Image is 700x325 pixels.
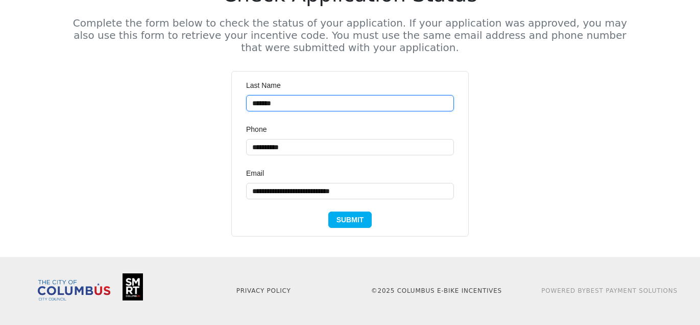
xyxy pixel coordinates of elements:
label: Email [246,168,271,179]
h5: Complete the form below to check the status of your application. If your application was approved... [71,17,629,54]
img: Columbus City Council [38,280,110,300]
input: Email [246,183,454,199]
button: Submit [328,212,372,228]
input: Last Name [246,95,454,111]
label: Last Name [246,80,288,91]
label: Phone [246,124,274,135]
p: © 2025 Columbus E-Bike Incentives [356,286,517,295]
a: Powered ByBest Payment Solutions [541,287,678,294]
span: Submit [336,214,364,225]
a: Privacy Policy [236,287,291,294]
input: Phone [246,139,454,155]
img: Smart Columbus [123,273,143,300]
